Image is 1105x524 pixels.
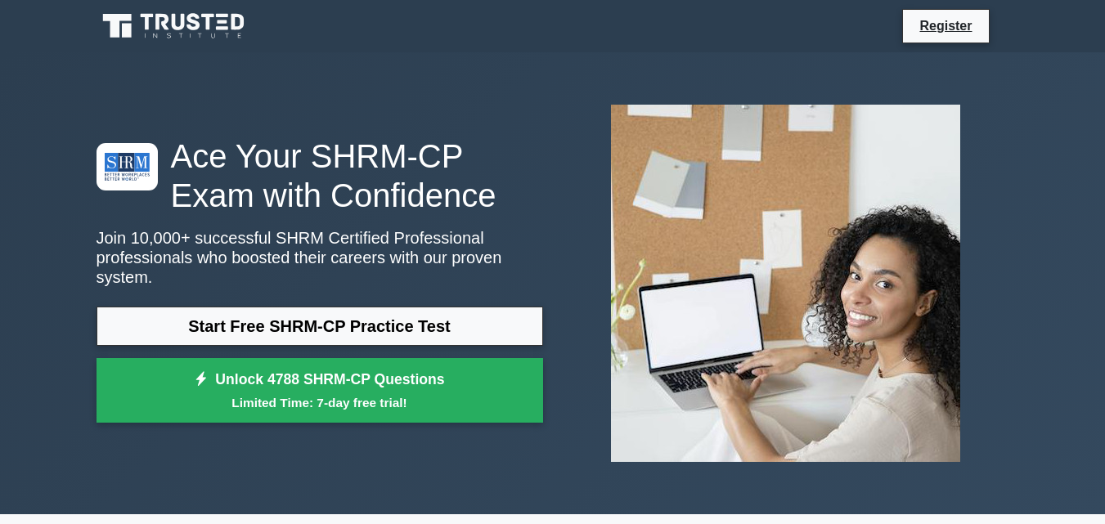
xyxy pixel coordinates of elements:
[910,16,981,36] a: Register
[97,137,543,215] h1: Ace Your SHRM-CP Exam with Confidence
[97,307,543,346] a: Start Free SHRM-CP Practice Test
[117,393,523,412] small: Limited Time: 7-day free trial!
[97,358,543,423] a: Unlock 4788 SHRM-CP QuestionsLimited Time: 7-day free trial!
[97,228,543,287] p: Join 10,000+ successful SHRM Certified Professional professionals who boosted their careers with ...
